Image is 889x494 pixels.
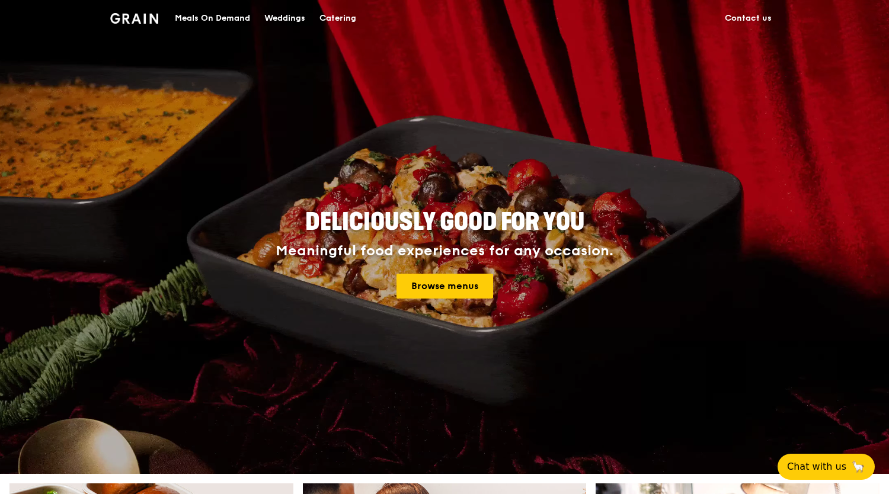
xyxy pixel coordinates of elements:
[264,1,305,36] div: Weddings
[718,1,779,36] a: Contact us
[175,1,250,36] div: Meals On Demand
[110,13,158,24] img: Grain
[851,460,865,474] span: 🦙
[305,208,584,236] span: Deliciously good for you
[319,1,356,36] div: Catering
[396,274,493,299] a: Browse menus
[257,1,312,36] a: Weddings
[312,1,363,36] a: Catering
[231,243,658,259] div: Meaningful food experiences for any occasion.
[787,460,846,474] span: Chat with us
[778,454,875,480] button: Chat with us🦙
